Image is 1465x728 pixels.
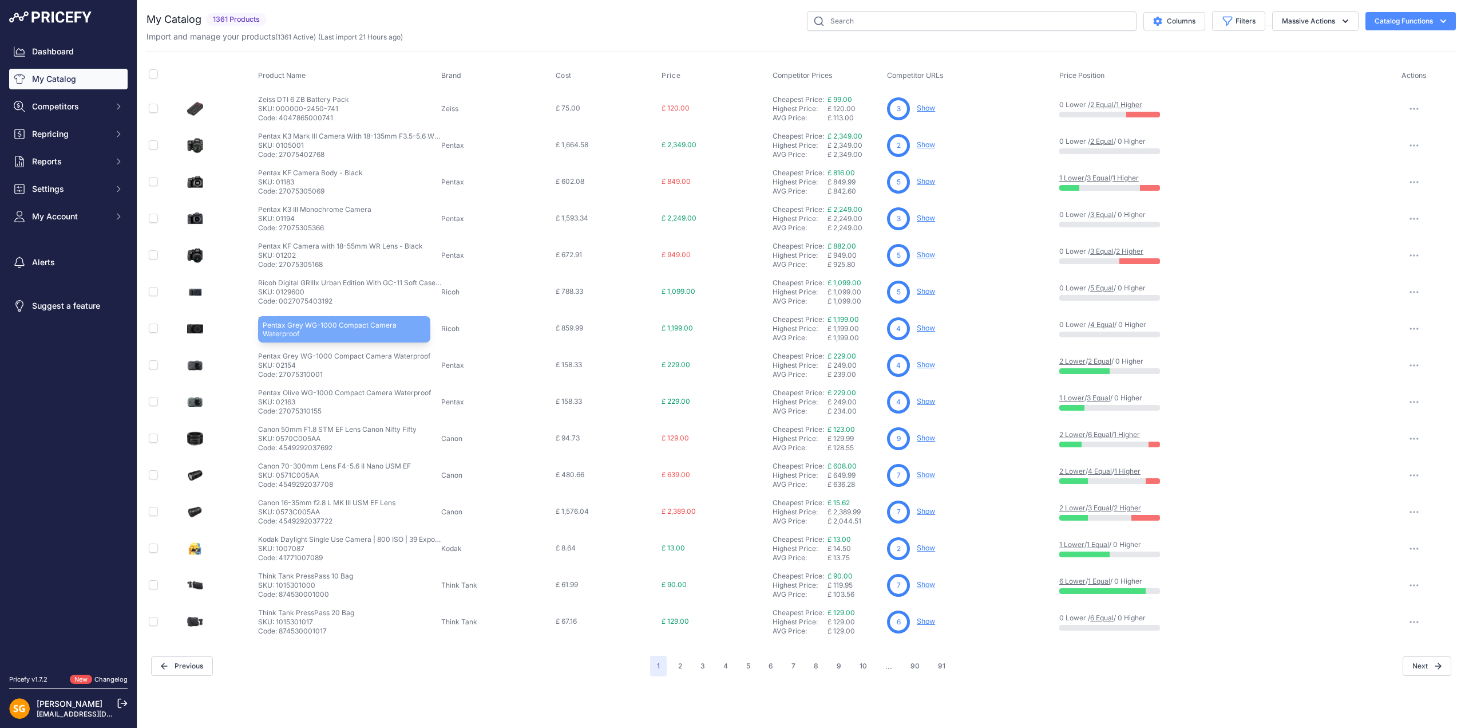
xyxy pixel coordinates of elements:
[441,251,527,260] p: Pentax
[258,617,354,627] p: SKU: 1015301017
[258,352,430,361] p: Pentax Grey WG-1000 Compact Camera Waterproof
[917,617,935,625] a: Show
[662,360,690,369] span: £ 229.00
[773,462,824,470] a: Cheapest Price:
[662,397,690,406] span: £ 229.00
[773,608,824,617] a: Cheapest Price:
[258,223,371,233] p: Code: 27075305366
[9,41,128,661] nav: Sidebar
[897,140,901,151] span: 2
[258,507,395,517] p: SKU: 0573C005AA
[773,498,824,507] a: Cheapest Price:
[258,590,353,599] p: Code: 874530001000
[258,187,363,196] p: Code: 27075305069
[1403,656,1451,676] button: Next
[1059,71,1104,80] span: Price Position
[887,71,944,80] span: Competitor URLs
[662,71,683,80] button: Price
[827,581,853,589] span: £ 119.95
[897,507,901,517] span: 7
[146,31,403,42] p: Import and manage your products
[1114,503,1141,512] a: 2 Higher
[773,553,827,562] div: AVG Price:
[556,617,577,625] span: £ 67.16
[1059,503,1363,513] p: / /
[773,71,833,80] span: Competitor Prices
[1059,430,1086,439] a: 2 Lower
[258,71,306,80] span: Product Name
[1059,210,1363,219] p: 0 Lower / / 0 Higher
[258,288,441,297] p: SKU: 0129600
[773,434,827,443] div: Highest Price:
[258,168,363,178] p: Pentax KF Camera Body - Black
[1090,284,1114,292] a: 5 Equal
[827,535,851,544] a: £ 13.00
[556,71,572,80] span: Cost
[1088,430,1111,439] a: 6 Equal
[827,480,882,489] div: £ 636.28
[773,104,827,113] div: Highest Price:
[441,214,527,223] p: Pentax
[897,104,901,114] span: 3
[441,361,527,370] p: Pentax
[827,608,855,617] a: £ 129.00
[258,407,431,416] p: Code: 27075310155
[827,288,861,296] span: £ 1,099.00
[773,187,827,196] div: AVG Price:
[827,168,855,177] a: £ 816.00
[318,33,403,41] span: (Last import 21 Hours ago)
[556,580,578,589] span: £ 61.99
[773,443,827,452] div: AVG Price:
[1059,540,1363,549] p: / / 0 Higher
[146,11,201,27] h2: My Catalog
[827,352,856,360] a: £ 229.00
[37,699,102,709] a: [PERSON_NAME]
[258,553,441,562] p: Code: 41771007089
[1059,174,1084,182] a: 1 Lower
[773,315,824,324] a: Cheapest Price:
[773,581,827,590] div: Highest Price:
[1088,577,1110,585] a: 1 Equal
[1272,11,1359,31] button: Massive Actions
[9,41,128,62] a: Dashboard
[206,13,267,26] span: 1361 Products
[9,96,128,117] button: Competitors
[441,71,461,80] span: Brand
[773,132,824,140] a: Cheapest Price:
[258,572,353,581] p: Think Tank PressPass 10 Bag
[662,214,696,222] span: £ 2,249.00
[662,324,693,332] span: £ 1,199.00
[441,617,527,627] p: Think Tank
[258,443,417,452] p: Code: 4549292037692
[827,333,882,343] div: £ 1,199.00
[32,211,107,222] span: My Account
[827,260,882,269] div: £ 925.80
[1114,467,1141,475] a: 1 Higher
[556,104,580,112] span: £ 75.00
[258,178,363,187] p: SKU: 01183
[258,480,411,489] p: Code: 4549292037708
[773,141,827,150] div: Highest Price:
[773,242,824,250] a: Cheapest Price:
[773,398,827,407] div: Highest Price:
[1059,247,1363,256] p: 0 Lower / /
[897,580,901,591] span: 7
[556,470,584,479] span: £ 480.66
[1059,137,1363,146] p: 0 Lower / / 0 Higher
[773,214,827,223] div: Highest Price:
[258,278,441,288] p: Ricoh Digital GRIIIx Urban Edition With GC-11 Soft Case GRIII X
[9,179,128,199] button: Settings
[1059,613,1363,623] p: 0 Lower / / 0 Higher
[827,425,855,434] a: £ 123.00
[773,425,824,434] a: Cheapest Price:
[917,580,935,589] a: Show
[773,168,824,177] a: Cheapest Price:
[441,507,527,517] p: Canon
[917,507,935,515] a: Show
[275,33,316,41] span: ( )
[556,71,574,80] button: Cost
[773,590,827,599] div: AVG Price:
[827,150,882,159] div: £ 2,349.00
[1088,503,1111,512] a: 3 Equal
[773,95,824,104] a: Cheapest Price:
